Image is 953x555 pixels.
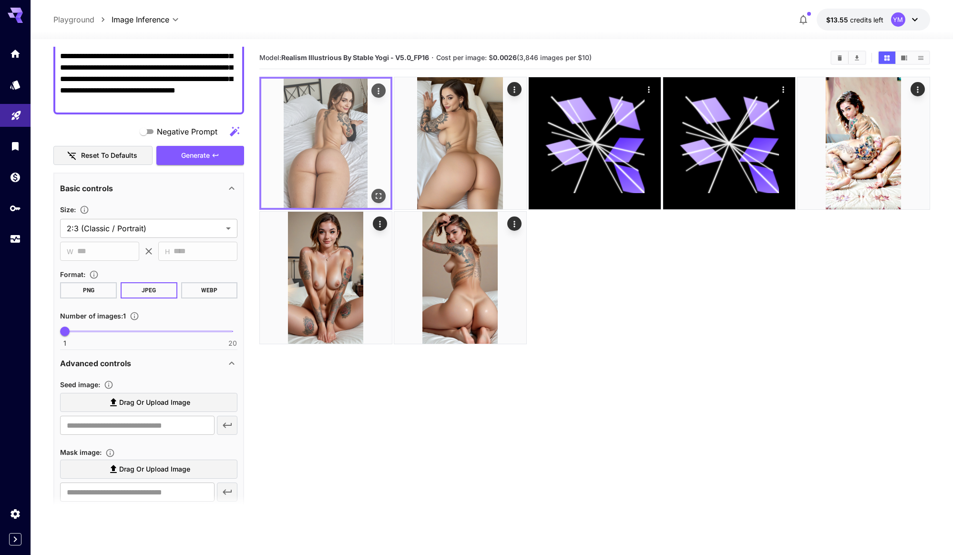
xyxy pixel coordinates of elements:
span: H [165,246,170,257]
img: 2Q== [394,212,526,344]
button: Choose the file format for the output image. [85,270,102,279]
button: Upload a reference image to guide the result. This is needed for Image-to-Image or Inpainting. Su... [100,380,117,390]
button: Clear Images [831,51,848,64]
div: Usage [10,233,21,245]
div: API Keys [10,202,21,214]
nav: breadcrumb [53,14,112,25]
div: Actions [911,82,925,96]
button: Specify how many images to generate in a single request. Each image generation will be charged se... [126,311,143,321]
div: Actions [776,82,790,96]
img: 2Q== [261,79,390,208]
span: W [67,246,73,257]
div: Actions [642,82,656,96]
p: Advanced controls [60,358,131,369]
span: Drag or upload image [119,463,190,475]
div: Models [10,76,21,88]
p: · [431,52,434,63]
span: Format : [60,270,85,278]
div: Clear ImagesDownload All [830,51,866,65]
div: Advanced controls [60,352,237,375]
div: Actions [371,83,386,98]
div: Seed Image is required! [60,446,237,505]
span: 2:3 (Classic / Portrait) [67,223,222,234]
span: 1 [63,339,66,348]
img: 2Q== [260,212,392,344]
a: Playground [53,14,94,25]
button: WEBP [181,282,238,298]
button: Generate [156,146,244,165]
span: Negative Prompt [157,126,217,137]
span: Generate [181,150,210,162]
div: Settings [10,508,21,520]
span: Seed image : [60,380,100,389]
span: Drag or upload image [119,397,190,409]
button: $13.55258YM [817,9,930,31]
button: Expand sidebar [9,533,21,545]
button: Adjust the dimensions of the generated image by specifying its width and height in pixels, or sel... [76,205,93,215]
label: Drag or upload image [60,393,237,412]
span: Image Inference [112,14,169,25]
div: Wallet [10,171,21,183]
div: Open in fullscreen [371,189,386,203]
span: Size : [60,206,76,214]
b: Realism Illustrious By Stable Yogi - V5.0_FP16 [281,53,429,62]
button: Show images in video view [896,51,912,64]
button: Reset to defaults [53,146,153,165]
span: credits left [850,16,883,24]
div: Library [10,140,21,152]
div: Actions [507,82,522,96]
div: Show images in grid viewShow images in video viewShow images in list view [878,51,930,65]
span: 20 [228,339,237,348]
button: PNG [60,282,117,298]
button: Show images in grid view [879,51,895,64]
button: Show images in list view [912,51,929,64]
span: Number of images : 1 [60,312,126,320]
b: 0.0026 [493,53,517,62]
div: Actions [373,216,387,231]
span: $13.55 [826,16,850,24]
img: Z [798,77,930,209]
div: YM [891,12,905,27]
img: 9k= [394,77,526,209]
div: Basic controls [60,177,237,200]
div: Playground [10,107,22,119]
p: Basic controls [60,183,113,194]
button: JPEG [121,282,177,298]
button: Download All [849,51,865,64]
span: Cost per image: $ (3,846 images per $10) [436,53,592,62]
div: Actions [507,216,522,231]
label: Drag or upload image [60,460,237,479]
span: Model: [259,53,429,62]
div: $13.55258 [826,15,883,25]
div: Home [10,48,21,60]
button: Upload a mask image to define the area to edit, or use the Mask Editor to create one from your se... [102,448,119,458]
span: Mask image : [60,448,102,456]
